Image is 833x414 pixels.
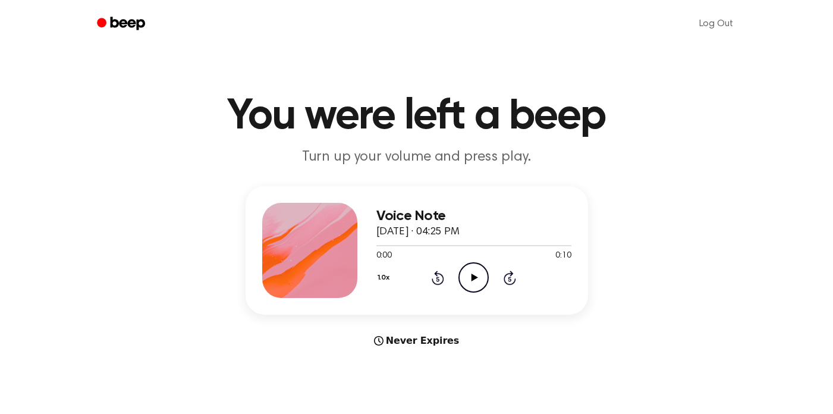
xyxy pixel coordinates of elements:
[555,250,571,262] span: 0:10
[246,334,588,348] div: Never Expires
[687,10,745,38] a: Log Out
[188,148,645,167] p: Turn up your volume and press play.
[376,208,571,224] h3: Voice Note
[89,12,156,36] a: Beep
[376,227,460,237] span: [DATE] · 04:25 PM
[112,95,721,138] h1: You were left a beep
[376,268,394,288] button: 1.0x
[376,250,392,262] span: 0:00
